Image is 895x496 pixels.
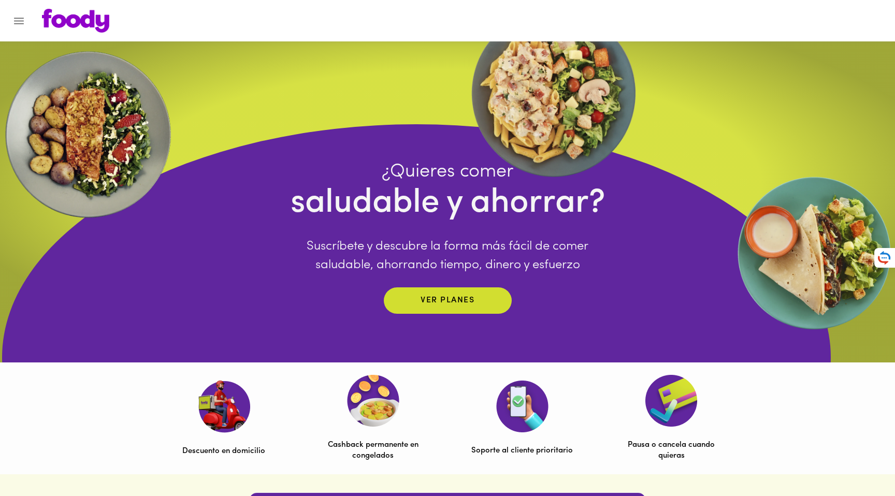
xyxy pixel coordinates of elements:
[290,161,605,183] h4: ¿Quieres comer
[471,445,573,456] p: Soporte al cliente prioritario
[290,183,605,224] h4: saludable y ahorrar?
[42,9,109,33] img: logo.png
[733,172,895,334] img: EllipseRigth.webp
[290,237,605,274] p: Suscríbete y descubre la forma más fácil de comer saludable, ahorrando tiempo, dinero y esfuerzo
[496,381,548,432] img: Soporte al cliente prioritario
[421,295,474,307] p: Ver planes
[347,375,399,427] img: Cashback permanente en congelados
[645,375,697,427] img: Pausa o cancela cuando quieras
[322,440,424,462] p: Cashback permanente en congelados
[835,436,885,486] iframe: Messagebird Livechat Widget
[198,380,250,433] img: Descuento en domicilio
[466,5,642,181] img: ellipse.webp
[6,8,32,34] button: Menu
[384,287,512,314] button: Ver planes
[182,446,265,457] p: Descuento en domicilio
[620,440,722,462] p: Pausa o cancela cuando quieras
